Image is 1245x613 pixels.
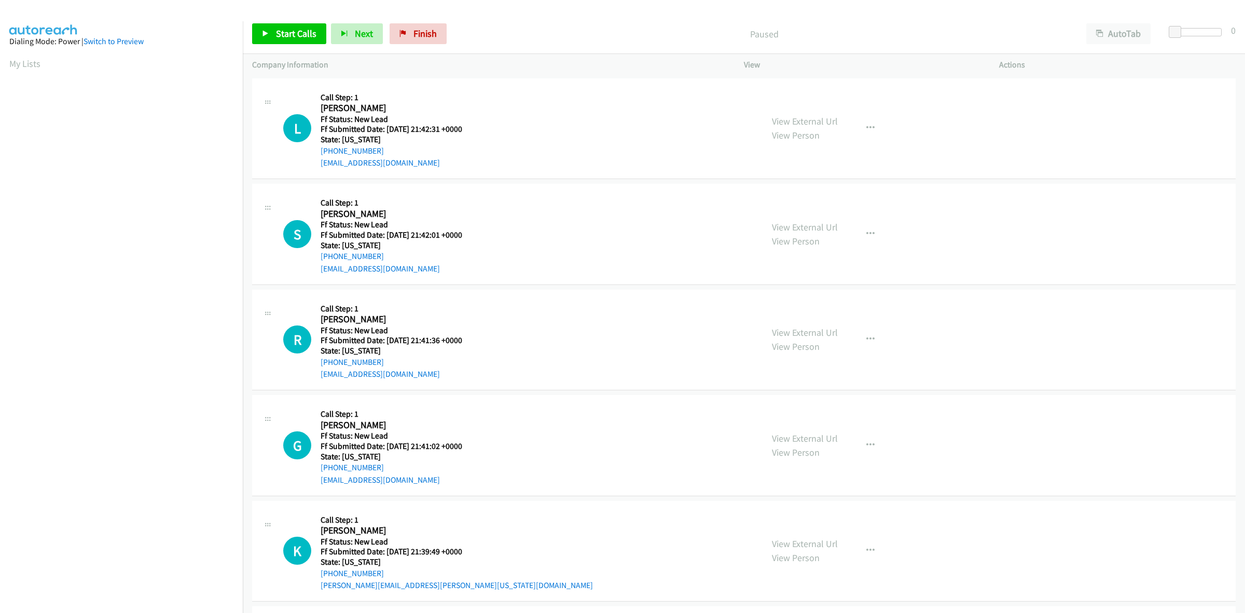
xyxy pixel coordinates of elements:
div: The call is yet to be attempted [283,114,311,142]
a: View External Url [772,432,838,444]
a: View Person [772,552,820,564]
h5: Ff Submitted Date: [DATE] 21:42:01 +0000 [321,230,475,240]
h5: Call Step: 1 [321,198,475,208]
h5: Ff Status: New Lead [321,431,475,441]
a: View External Url [772,326,838,338]
h5: Call Step: 1 [321,515,593,525]
h5: Ff Status: New Lead [321,325,475,336]
h5: Call Step: 1 [321,92,475,103]
a: View External Url [772,538,838,550]
a: Finish [390,23,447,44]
h5: Ff Submitted Date: [DATE] 21:39:49 +0000 [321,547,593,557]
a: [EMAIL_ADDRESS][DOMAIN_NAME] [321,475,440,485]
h5: Call Step: 1 [321,409,475,419]
a: View External Url [772,115,838,127]
p: View [744,59,980,71]
a: View Person [772,340,820,352]
a: View Person [772,129,820,141]
h5: Call Step: 1 [321,304,475,314]
a: My Lists [9,58,40,70]
h2: [PERSON_NAME] [321,419,475,431]
h5: State: [US_STATE] [321,240,475,251]
h5: State: [US_STATE] [321,557,593,567]
p: Company Information [252,59,725,71]
a: [EMAIL_ADDRESS][DOMAIN_NAME] [321,158,440,168]
h2: [PERSON_NAME] [321,314,475,325]
h5: Ff Submitted Date: [DATE] 21:42:31 +0000 [321,124,475,134]
a: [PHONE_NUMBER] [321,146,384,156]
div: The call is yet to be attempted [283,431,311,459]
a: Switch to Preview [84,36,144,46]
button: AutoTab [1086,23,1151,44]
div: The call is yet to be attempted [283,325,311,353]
h5: Ff Submitted Date: [DATE] 21:41:36 +0000 [321,335,475,346]
h2: [PERSON_NAME] [321,102,475,114]
h1: R [283,325,311,353]
h5: Ff Status: New Lead [321,220,475,230]
h5: State: [US_STATE] [321,346,475,356]
h5: Ff Submitted Date: [DATE] 21:41:02 +0000 [321,441,475,452]
div: The call is yet to be attempted [283,537,311,565]
h2: [PERSON_NAME] [321,208,475,220]
div: Delay between calls (in seconds) [1174,28,1222,36]
span: Finish [413,28,437,39]
div: 0 [1231,23,1236,37]
p: Actions [999,59,1236,71]
h1: G [283,431,311,459]
a: View Person [772,235,820,247]
div: The call is yet to be attempted [283,220,311,248]
span: Start Calls [276,28,316,39]
div: Dialing Mode: Power | [9,35,233,48]
a: [EMAIL_ADDRESS][DOMAIN_NAME] [321,369,440,379]
iframe: Dialpad [9,80,243,573]
a: View External Url [772,221,838,233]
h2: [PERSON_NAME] [321,525,475,537]
h5: Ff Status: New Lead [321,114,475,125]
button: Next [331,23,383,44]
a: View Person [772,446,820,458]
a: [PHONE_NUMBER] [321,568,384,578]
h5: State: [US_STATE] [321,134,475,145]
h1: L [283,114,311,142]
p: Paused [461,27,1068,41]
a: [EMAIL_ADDRESS][DOMAIN_NAME] [321,264,440,274]
span: Next [355,28,373,39]
h5: Ff Status: New Lead [321,537,593,547]
a: [PERSON_NAME][EMAIL_ADDRESS][PERSON_NAME][US_STATE][DOMAIN_NAME] [321,580,593,590]
a: [PHONE_NUMBER] [321,462,384,472]
a: Start Calls [252,23,326,44]
a: [PHONE_NUMBER] [321,357,384,367]
a: [PHONE_NUMBER] [321,251,384,261]
h1: K [283,537,311,565]
h1: S [283,220,311,248]
h5: State: [US_STATE] [321,452,475,462]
